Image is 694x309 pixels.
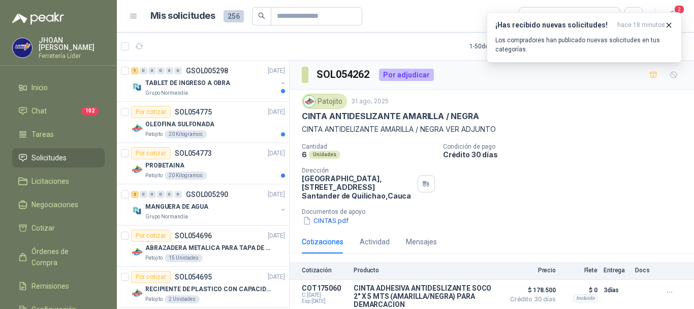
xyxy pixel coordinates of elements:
img: Company Logo [131,81,143,93]
p: OLEOFINA SULFONADA [145,120,214,129]
div: Por cotizar [131,230,171,242]
p: SOL054775 [175,108,212,116]
p: Flete [562,267,597,274]
span: Cotizar [31,222,55,234]
div: 0 [157,67,165,74]
img: Logo peakr [12,12,64,24]
img: Company Logo [13,38,32,58]
div: Por adjudicar [379,69,434,81]
p: JHOAN [PERSON_NAME] [39,37,105,51]
p: Documentos de apoyo [302,208,690,215]
div: 20 Kilogramos [165,130,207,138]
a: Licitaciones [12,172,105,191]
div: 0 [140,191,147,198]
p: [DATE] [268,149,285,158]
p: 3 días [604,284,629,296]
p: Los compradores han publicado nuevas solicitudes en tus categorías. [495,36,673,54]
button: ¡Has recibido nuevas solicitudes!hace 18 minutos Los compradores han publicado nuevas solicitudes... [487,12,682,63]
div: 0 [148,191,156,198]
img: Company Logo [304,96,315,107]
img: Company Logo [131,287,143,299]
p: Producto [354,267,499,274]
p: $ 0 [562,284,597,296]
div: Todas [525,11,547,22]
img: Company Logo [131,163,143,176]
div: 0 [166,67,173,74]
p: Patojito [145,295,163,303]
div: 0 [140,67,147,74]
p: PROBETAINA [145,161,184,171]
button: CINTAS.pdf [302,215,350,226]
p: SOL054773 [175,150,212,157]
div: Incluido [574,294,597,302]
a: Por cotizarSOL054695[DATE] Company LogoRECIPIENTE DE PLASTICO CON CAPACIDAD DE 1.8 LT PARA LA EXT... [117,267,289,308]
p: Docs [635,267,655,274]
a: Solicitudes [12,148,105,167]
div: Por cotizar [131,147,171,159]
div: 1 - 50 de 197 [469,38,532,54]
a: 1 0 0 0 0 0 GSOL005298[DATE] Company LogoTABLET DE INGRESO A OBRAGrupo Normandía [131,65,287,97]
p: MANGUERA DE AGUA [145,202,208,212]
p: Precio [505,267,556,274]
p: SOL054695 [175,273,212,280]
p: Patojito [145,172,163,180]
h3: ¡Has recibido nuevas solicitudes! [495,21,613,30]
img: Company Logo [131,246,143,258]
p: ABRAZADERA METALICA PARA TAPA DE TAMBOR DE PLASTICO DE 50 LT [145,243,272,253]
p: GSOL005298 [186,67,228,74]
div: Por cotizar [131,271,171,283]
p: Crédito 30 días [443,150,690,159]
span: Solicitudes [31,152,67,163]
div: 0 [174,67,182,74]
div: 2 [131,191,139,198]
span: Inicio [31,82,48,93]
span: search [258,12,265,19]
div: Unidades [309,151,340,159]
p: CINTA ANTIDELIZANTE AMARILLA / NEGRA VER ADJUNTO [302,124,682,135]
p: [DATE] [268,190,285,200]
p: SOL054696 [175,232,212,239]
p: Entrega [604,267,629,274]
div: 2 Unidades [165,295,200,303]
p: TABLET DE INGRESO A OBRA [145,78,230,88]
a: Tareas [12,125,105,144]
span: Crédito 30 días [505,296,556,302]
span: Exp: [DATE] [302,298,348,304]
div: Cotizaciones [302,236,343,247]
p: [DATE] [268,231,285,241]
p: 31 ago, 2025 [351,97,389,106]
p: Patojito [145,254,163,262]
h3: SOL054262 [317,67,371,82]
div: Por cotizar [131,106,171,118]
span: 256 [224,10,244,22]
a: Chat102 [12,101,105,121]
div: Actividad [360,236,390,247]
span: C: [DATE] [302,292,348,298]
a: Inicio [12,78,105,97]
span: Licitaciones [31,176,69,187]
p: [DATE] [268,272,285,282]
span: $ 178.500 [505,284,556,296]
p: CINTA ADHESIVA ANTIDESLIZANTE SOCO 2" X 5 MTS (AMARILLA/NEGRA) PARA DEMARCACION [354,284,499,308]
p: [DATE] [268,107,285,117]
p: Grupo Normandía [145,89,188,97]
a: Órdenes de Compra [12,242,105,272]
p: Cantidad [302,143,435,150]
div: Mensajes [406,236,437,247]
p: [DATE] [268,66,285,76]
p: Grupo Normandía [145,213,188,221]
div: Patojito [302,94,347,109]
span: Negociaciones [31,199,78,210]
span: Órdenes de Compra [31,246,95,268]
img: Company Logo [131,122,143,134]
span: 2 [674,5,685,14]
p: 6 [302,150,307,159]
span: 102 [81,107,99,115]
p: CINTA ANTIDESLIZANTE AMARILLA / NEGRA [302,111,479,122]
p: Ferretería Líder [39,53,105,59]
span: Remisiones [31,280,69,292]
p: [GEOGRAPHIC_DATA], [STREET_ADDRESS] Santander de Quilichao , Cauca [302,174,414,200]
img: Company Logo [131,205,143,217]
p: Dirección [302,167,414,174]
p: Cotización [302,267,348,274]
